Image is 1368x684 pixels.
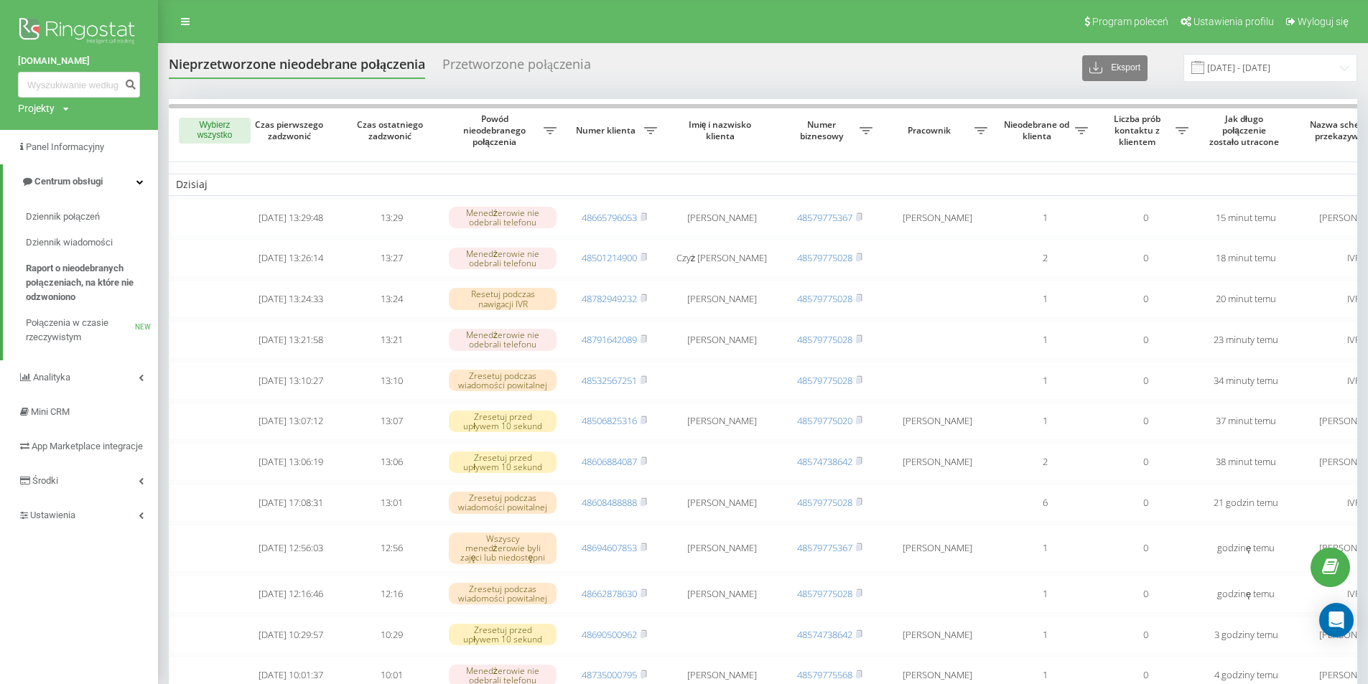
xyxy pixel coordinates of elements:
td: [DATE] 12:56:03 [241,525,341,572]
td: 0 [1095,443,1196,481]
span: Połączenia w czasie rzeczywistym [26,316,135,345]
a: 48735000795 [582,668,637,681]
span: Numer klienta [571,125,644,136]
span: Mini CRM [31,406,70,417]
div: Zresetuj przed upływem 10 sekund [449,411,557,432]
input: Wyszukiwanie według numeru [18,72,140,98]
div: Nieprzetworzone nieodebrane połączenia [169,57,425,79]
td: 37 minut temu [1196,403,1296,441]
a: 48501214900 [582,251,637,264]
td: [PERSON_NAME] [880,199,995,237]
td: 1 [995,575,1095,613]
td: [DATE] 13:29:48 [241,199,341,237]
td: [PERSON_NAME] [664,525,779,572]
span: Panel Informacyjny [26,141,104,152]
div: Zresetuj przed upływem 10 sekund [449,624,557,645]
div: Resetuj podczas nawigacji IVR [449,288,557,309]
td: [DATE] 13:07:12 [241,403,341,441]
a: 48579775020 [797,414,852,427]
a: 48665796053 [582,211,637,224]
td: godzinę temu [1196,525,1296,572]
td: [PERSON_NAME] [880,403,995,441]
a: Centrum obsługi [3,164,158,199]
td: 34 minuty temu [1196,362,1296,400]
td: 38 minut temu [1196,443,1296,481]
td: 18 minut temu [1196,239,1296,277]
td: [DATE] 17:08:31 [241,484,341,522]
a: [DOMAIN_NAME] [18,54,140,68]
a: 48574738642 [797,628,852,641]
div: Projekty [18,101,55,116]
td: [DATE] 13:21:58 [241,321,341,359]
span: Środki [32,475,58,486]
button: Wybierz wszystko [179,118,251,144]
td: 0 [1095,239,1196,277]
span: Raport o nieodebranych połączeniach, na które nie odzwoniono [26,261,151,304]
span: Centrum obsługi [34,176,103,187]
a: 48574738642 [797,455,852,468]
div: Menedżerowie nie odebrali telefonu [449,207,557,228]
span: Pracownik [887,125,974,136]
td: 3 godziny temu [1196,616,1296,654]
span: Wyloguj się [1298,16,1349,27]
td: 12:56 [341,525,442,572]
a: 48579775367 [797,211,852,224]
span: Jak długo połączenie zostało utracone [1207,113,1285,147]
td: 1 [995,362,1095,400]
a: 48791642089 [582,333,637,346]
td: [PERSON_NAME] [664,403,779,441]
div: Menedżerowie nie odebrali telefonu [449,329,557,350]
td: [PERSON_NAME] [664,484,779,522]
td: 2 [995,239,1095,277]
td: 0 [1095,484,1196,522]
a: 48782949232 [582,292,637,305]
td: godzinę temu [1196,575,1296,613]
a: 48606884087 [582,455,637,468]
a: 48579775028 [797,587,852,600]
a: 48690500962 [582,628,637,641]
span: Czas ostatniego zadzwonić [353,119,430,141]
span: Analityka [33,372,70,383]
td: [DATE] 10:29:57 [241,616,341,654]
a: Dziennik wiadomości [26,230,158,256]
span: Czas pierwszego zadzwonić [252,119,330,141]
span: Liczba prób kontaktu z klientem [1102,113,1176,147]
td: 13:29 [341,199,442,237]
a: 48506825316 [582,414,637,427]
a: 48579775028 [797,374,852,387]
td: 1 [995,280,1095,318]
td: 13:10 [341,362,442,400]
td: 0 [1095,362,1196,400]
a: Dziennik połączeń [26,204,158,230]
span: Nieodebrane od klienta [1002,119,1075,141]
span: App Marketplace integracje [32,441,143,451]
td: Czyż [PERSON_NAME] [664,239,779,277]
td: 12:16 [341,575,442,613]
td: 6 [995,484,1095,522]
div: Zresetuj podczas wiadomości powitalnej [449,492,557,513]
td: [PERSON_NAME] [880,616,995,654]
td: 13:01 [341,484,442,522]
span: Powód nieodebranego połączenia [449,113,544,147]
div: Zresetuj podczas wiadomości powitalnej [449,583,557,604]
a: Połączenia w czasie rzeczywistymNEW [26,310,158,350]
img: Ringostat logo [18,14,140,50]
span: Numer biznesowy [786,119,860,141]
button: Eksport [1082,55,1148,81]
td: 13:24 [341,280,442,318]
td: 13:07 [341,403,442,441]
span: Imię i nazwisko klienta [676,119,767,141]
span: Dziennik połączeń [26,210,100,224]
td: 1 [995,525,1095,572]
td: 20 minut temu [1196,280,1296,318]
div: Przetworzone połączenia [442,57,591,79]
div: Wszyscy menedżerowie byli zajęci lub niedostępni [449,533,557,564]
td: 0 [1095,280,1196,318]
td: [DATE] 13:06:19 [241,443,341,481]
td: [PERSON_NAME] [664,575,779,613]
td: 0 [1095,616,1196,654]
a: 48579775028 [797,496,852,509]
td: 1 [995,403,1095,441]
td: [PERSON_NAME] [664,199,779,237]
a: 48608488888 [582,496,637,509]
